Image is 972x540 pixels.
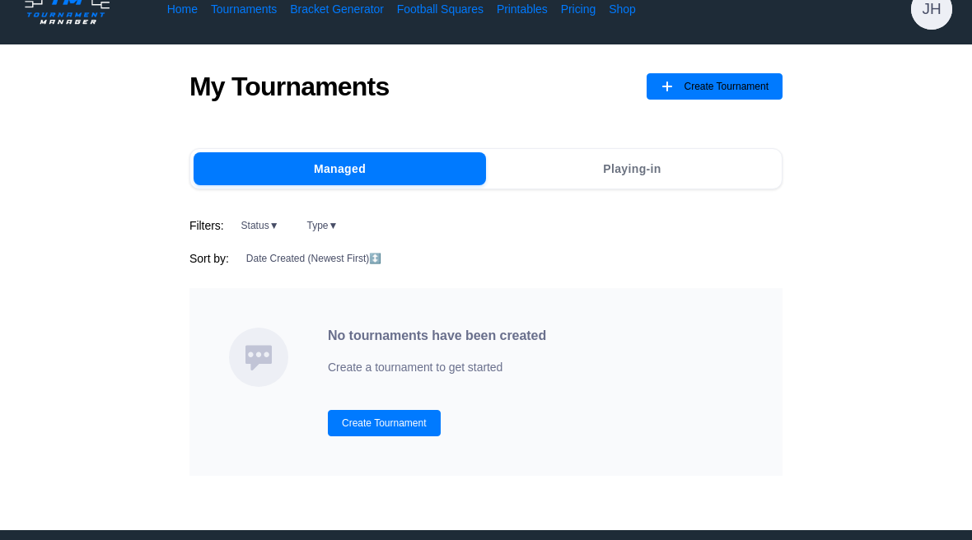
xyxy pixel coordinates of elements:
[236,249,392,268] button: Date Created (Newest First)↕️
[194,152,486,185] button: Managed
[189,71,389,102] h1: My Tournaments
[397,1,484,17] a: Football Squares
[167,1,198,17] a: Home
[647,73,783,100] button: Create Tournament
[328,328,546,344] h2: No tournaments have been created
[328,410,441,436] button: Create Tournament
[297,216,349,235] button: Type▼
[328,357,546,377] p: Create a tournament to get started
[486,152,778,185] button: Playing-in
[561,1,596,17] a: Pricing
[189,250,229,267] span: Sort by:
[497,1,548,17] a: Printables
[231,216,290,235] button: Status▼
[290,1,384,17] a: Bracket Generator
[609,1,636,17] a: Shop
[684,73,769,100] span: Create Tournament
[211,1,277,17] a: Tournaments
[189,217,224,234] span: Filters:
